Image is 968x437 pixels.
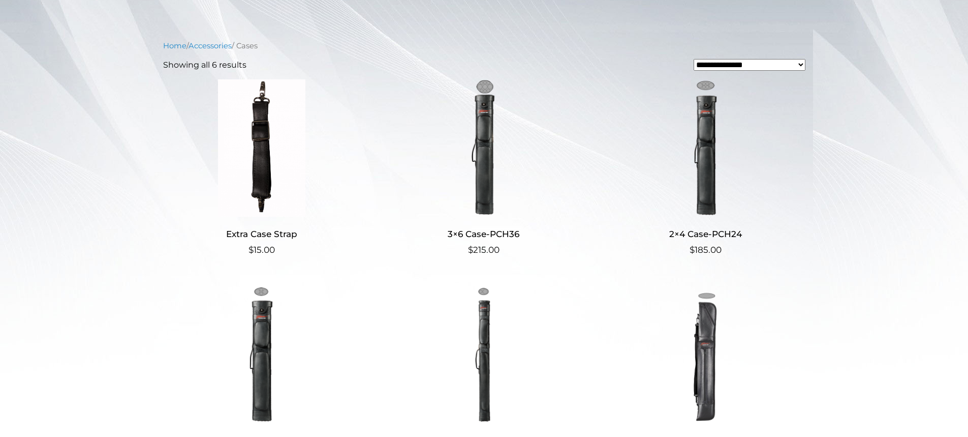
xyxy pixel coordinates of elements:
[607,79,804,217] img: 2x4 Case-PCH24
[607,285,804,423] img: Deluxe Soft Case
[385,285,582,423] img: 1x1 Case-PCH11
[163,225,361,244] h2: Extra Case Strap
[694,59,805,71] select: Shop order
[385,79,582,257] a: 3×6 Case-PCH36 $215.00
[607,225,804,244] h2: 2×4 Case-PCH24
[385,79,582,217] img: 3x6 Case-PCH36
[163,285,361,423] img: 2x2 Case-PCH22
[248,245,254,255] span: $
[385,225,582,244] h2: 3×6 Case-PCH36
[248,245,275,255] bdi: 15.00
[163,40,805,51] nav: Breadcrumb
[189,41,232,50] a: Accessories
[607,79,804,257] a: 2×4 Case-PCH24 $185.00
[163,41,186,50] a: Home
[690,245,695,255] span: $
[163,59,246,71] p: Showing all 6 results
[163,79,361,217] img: Extra Case Strap
[468,245,499,255] bdi: 215.00
[468,245,473,255] span: $
[163,79,361,257] a: Extra Case Strap $15.00
[690,245,722,255] bdi: 185.00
